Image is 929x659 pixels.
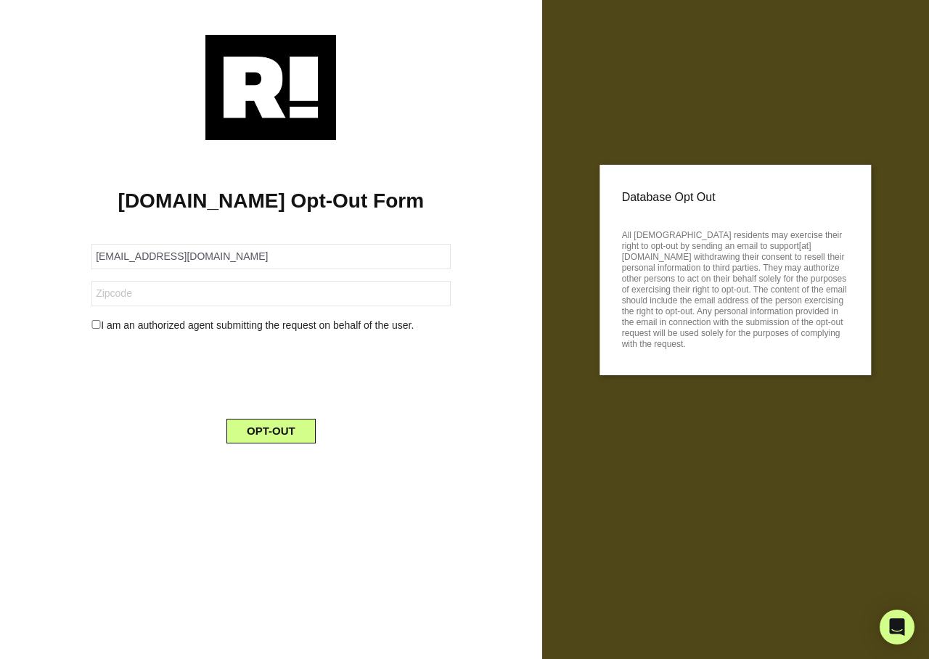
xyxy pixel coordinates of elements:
[622,226,849,350] p: All [DEMOGRAPHIC_DATA] residents may exercise their right to opt-out by sending an email to suppo...
[91,281,450,306] input: Zipcode
[22,189,520,213] h1: [DOMAIN_NAME] Opt-Out Form
[622,187,849,208] p: Database Opt Out
[880,610,914,644] div: Open Intercom Messenger
[205,35,336,140] img: Retention.com
[160,345,381,401] iframe: reCAPTCHA
[81,318,461,333] div: I am an authorized agent submitting the request on behalf of the user.
[91,244,450,269] input: Email Address
[226,419,316,443] button: OPT-OUT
